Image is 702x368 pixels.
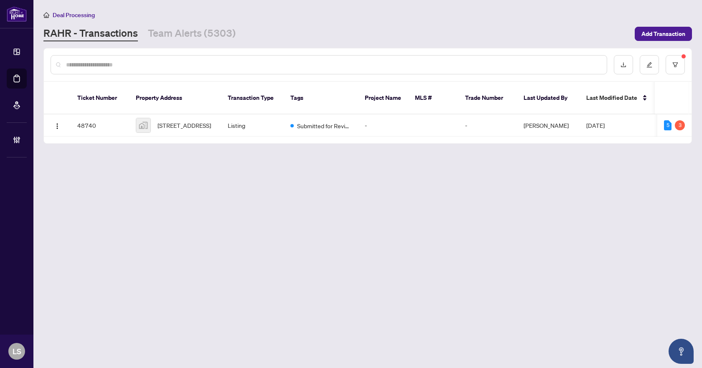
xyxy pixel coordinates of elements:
div: 5 [664,120,671,130]
th: Last Modified Date [580,82,655,114]
button: Logo [51,119,64,132]
button: Open asap [669,339,694,364]
img: Logo [54,123,61,129]
td: - [458,114,517,137]
th: Ticket Number [71,82,129,114]
span: Add Transaction [641,27,685,41]
button: filter [666,55,685,74]
th: Transaction Type [221,82,284,114]
td: [PERSON_NAME] [517,114,580,137]
span: [DATE] [586,122,605,129]
span: [STREET_ADDRESS] [158,121,211,130]
th: Trade Number [458,82,517,114]
span: Deal Processing [53,11,95,19]
span: Last Modified Date [586,93,637,102]
td: - [358,114,408,137]
button: edit [640,55,659,74]
span: edit [646,62,652,68]
img: thumbnail-img [136,118,150,132]
td: Listing [221,114,284,137]
th: Property Address [129,82,221,114]
a: Team Alerts (5303) [148,26,236,41]
button: Add Transaction [635,27,692,41]
span: download [621,62,626,68]
span: LS [13,345,21,357]
div: 3 [675,120,685,130]
td: 48740 [71,114,129,137]
span: Submitted for Review [297,121,351,130]
th: Project Name [358,82,408,114]
span: home [43,12,49,18]
button: download [614,55,633,74]
th: Last Updated By [517,82,580,114]
th: MLS # [408,82,458,114]
img: logo [7,6,27,22]
span: filter [672,62,678,68]
th: Tags [284,82,358,114]
a: RAHR - Transactions [43,26,138,41]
